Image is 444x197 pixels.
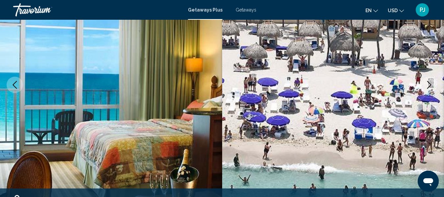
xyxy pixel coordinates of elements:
[188,7,222,12] a: Getaways Plus
[420,7,425,13] span: PJ
[418,171,439,192] iframe: Button to launch messaging window
[7,77,23,93] button: Previous image
[388,8,398,13] span: USD
[365,8,372,13] span: en
[388,6,404,15] button: Change currency
[236,7,256,12] a: Getaways
[414,3,431,17] button: User Menu
[365,6,378,15] button: Change language
[421,77,437,93] button: Next image
[13,3,181,16] a: Travorium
